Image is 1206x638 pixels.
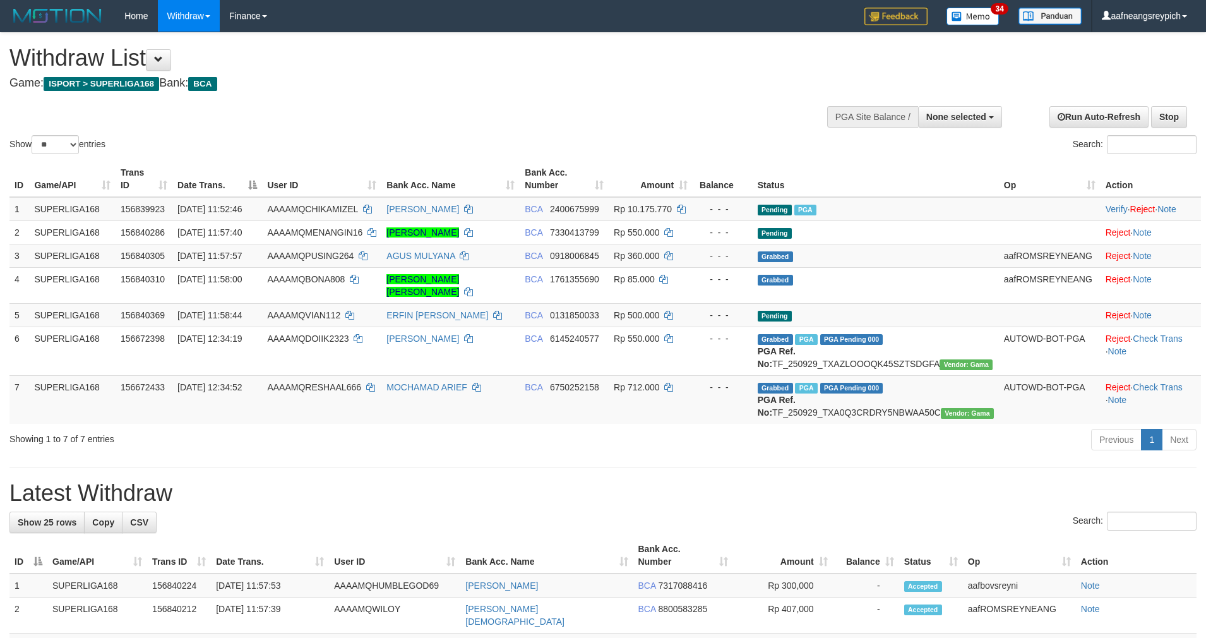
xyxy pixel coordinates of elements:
span: Rp 10.175.770 [614,204,672,214]
span: Marked by aafsoycanthlai [795,334,817,345]
td: - [833,598,899,634]
span: Copy 6750252158 to clipboard [550,382,599,392]
th: Action [1076,538,1197,574]
span: BCA [638,604,656,614]
span: 156672398 [121,334,165,344]
td: 2 [9,220,29,244]
th: Bank Acc. Name: activate to sort column ascending [381,161,520,197]
th: Date Trans.: activate to sort column descending [172,161,262,197]
a: Show 25 rows [9,512,85,533]
th: ID [9,161,29,197]
span: Grabbed [758,251,793,262]
span: Pending [758,205,792,215]
span: Rp 550.000 [614,334,659,344]
span: Copy 8800583285 to clipboard [658,604,707,614]
a: MOCHAMAD ARIEF [386,382,467,392]
a: [PERSON_NAME] [386,204,459,214]
a: Note [1157,204,1176,214]
div: - - - [698,203,748,215]
img: Button%20Memo.svg [946,8,1000,25]
a: Next [1162,429,1197,450]
span: Copy 7317088416 to clipboard [658,581,707,591]
td: SUPERLIGA168 [29,244,116,267]
label: Search: [1073,135,1197,154]
span: AAAAMQMENANGIN16 [267,227,362,238]
span: Copy 0918006845 to clipboard [550,251,599,261]
span: BCA [525,274,542,284]
span: 34 [991,3,1008,15]
td: SUPERLIGA168 [29,220,116,244]
span: None selected [926,112,986,122]
td: SUPERLIGA168 [47,598,147,634]
th: User ID: activate to sort column ascending [262,161,381,197]
h4: Game: Bank: [9,77,791,90]
span: Copy 7330413799 to clipboard [550,227,599,238]
span: Vendor URL: https://trx31.1velocity.biz [941,408,994,419]
h1: Withdraw List [9,45,791,71]
td: SUPERLIGA168 [47,574,147,598]
span: AAAAMQDOIIK2323 [267,334,349,344]
td: aafROMSREYNEANG [963,598,1076,634]
span: PGA Pending [820,334,883,345]
b: PGA Ref. No: [758,346,796,369]
a: Check Trans [1133,334,1183,344]
a: Previous [1091,429,1142,450]
a: Note [1108,346,1127,356]
td: Rp 300,000 [733,574,833,598]
span: Grabbed [758,383,793,394]
a: Reject [1106,382,1131,392]
td: SUPERLIGA168 [29,327,116,375]
b: PGA Ref. No: [758,395,796,418]
span: [DATE] 11:57:57 [177,251,242,261]
th: Balance [693,161,753,197]
td: 156840212 [147,598,211,634]
td: aafROMSREYNEANG [999,244,1101,267]
input: Search: [1107,135,1197,154]
a: Reject [1130,204,1155,214]
span: Marked by aafsoycanthlai [795,383,817,394]
span: [DATE] 11:52:46 [177,204,242,214]
a: Note [1133,251,1152,261]
label: Show entries [9,135,105,154]
td: SUPERLIGA168 [29,303,116,327]
span: [DATE] 11:58:00 [177,274,242,284]
img: panduan.png [1018,8,1082,25]
a: Note [1133,274,1152,284]
span: Copy 1761355690 to clipboard [550,274,599,284]
a: [PERSON_NAME] [386,334,459,344]
span: Rp 550.000 [614,227,659,238]
span: PGA Pending [820,383,883,394]
a: Reject [1106,251,1131,261]
th: Balance: activate to sort column ascending [833,538,899,574]
span: AAAAMQBONA808 [267,274,345,284]
select: Showentries [32,135,79,154]
a: AGUS MULYANA [386,251,455,261]
th: Bank Acc. Name: activate to sort column ascending [460,538,633,574]
a: Reject [1106,274,1131,284]
span: Marked by aafsoycanthlai [794,205,816,215]
a: Note [1081,581,1100,591]
span: Copy [92,517,114,527]
th: Trans ID: activate to sort column ascending [147,538,211,574]
span: AAAAMQRESHAAL666 [267,382,361,392]
span: [DATE] 11:57:40 [177,227,242,238]
a: Reject [1106,310,1131,320]
td: 1 [9,574,47,598]
th: Bank Acc. Number: activate to sort column ascending [520,161,609,197]
td: · · [1101,375,1201,424]
th: Game/API: activate to sort column ascending [47,538,147,574]
a: Reject [1106,227,1131,238]
div: - - - [698,309,748,322]
span: Show 25 rows [18,517,76,527]
span: [DATE] 12:34:52 [177,382,242,392]
td: 5 [9,303,29,327]
div: - - - [698,250,748,262]
h1: Latest Withdraw [9,481,1197,506]
div: PGA Site Balance / [827,106,918,128]
a: Note [1133,310,1152,320]
span: Copy 2400675999 to clipboard [550,204,599,214]
a: Verify [1106,204,1128,214]
td: SUPERLIGA168 [29,197,116,221]
span: BCA [525,251,542,261]
td: - [833,574,899,598]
